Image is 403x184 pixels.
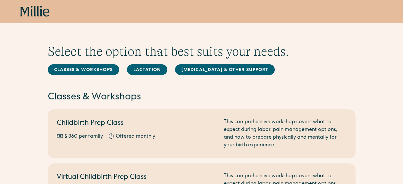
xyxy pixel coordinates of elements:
div: $ 360 per family [64,133,103,141]
div: This comprehensive workshop covers what to expect during labor, pain management options, and how ... [224,118,347,149]
a: Classes & Workshops [48,64,119,75]
div: Offered monthly [116,133,155,141]
h2: Childbirth Prep Class [57,118,216,129]
h2: Virtual Childbirth Prep Class [57,172,216,183]
a: Childbirth Prep Class$ 360 per familyOffered monthlyThis comprehensive workshop covers what to ex... [48,109,356,158]
a: [MEDICAL_DATA] & Other Support [175,64,275,75]
a: Lactation [127,64,167,75]
h2: Classes & Workshops [48,91,356,104]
